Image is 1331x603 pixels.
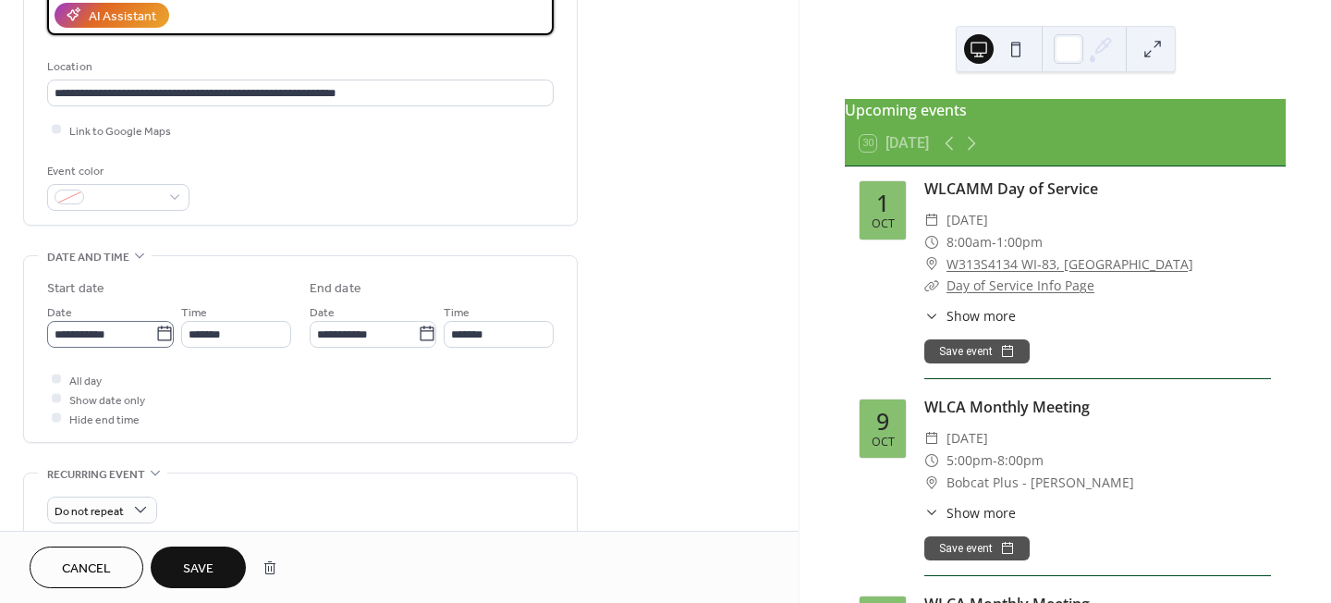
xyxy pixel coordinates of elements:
[924,231,939,253] div: ​
[924,449,939,472] div: ​
[872,218,895,230] div: Oct
[992,231,996,253] span: -
[924,396,1271,418] div: WLCA Monthly Meeting
[444,302,470,322] span: Time
[69,121,171,141] span: Link to Google Maps
[310,279,361,299] div: End date
[872,437,895,449] div: Oct
[876,191,889,215] div: 1
[924,503,939,523] div: ​
[876,410,889,433] div: 9
[993,449,997,472] span: -
[47,302,72,322] span: Date
[47,248,129,267] span: Date and time
[62,560,111,579] span: Cancel
[924,503,1016,523] button: ​Show more
[924,209,939,231] div: ​
[310,302,335,322] span: Date
[47,279,104,299] div: Start date
[924,339,1030,363] button: Save event
[946,209,988,231] span: [DATE]
[946,306,1016,326] span: Show more
[151,547,246,588] button: Save
[924,427,939,449] div: ​
[183,560,214,579] span: Save
[69,410,140,429] span: Hide end time
[924,253,939,276] div: ​
[997,449,1044,472] span: 8:00pm
[946,427,988,449] span: [DATE]
[47,465,145,485] span: Recurring event
[924,275,939,297] div: ​
[845,99,1286,121] div: Upcoming events
[924,306,1016,326] button: ​Show more
[946,449,993,472] span: 5:00pm
[946,503,1016,523] span: Show more
[47,57,550,77] div: Location
[69,371,102,390] span: All day
[69,390,145,410] span: Show date only
[946,231,992,253] span: 8:00am
[946,472,1134,494] span: Bobcat Plus - [PERSON_NAME]
[924,472,939,494] div: ​
[924,536,1030,560] button: Save event
[924,178,1098,199] a: WLCAMM Day of Service
[89,6,156,26] div: AI Assistant
[946,277,1094,294] a: Day of Service Info Page
[946,253,1193,276] a: W313S4134 WI-83, [GEOGRAPHIC_DATA]
[55,500,124,522] span: Do not repeat
[996,231,1043,253] span: 1:00pm
[55,3,169,28] button: AI Assistant
[181,302,207,322] span: Time
[47,162,186,181] div: Event color
[924,306,939,326] div: ​
[30,547,143,588] button: Cancel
